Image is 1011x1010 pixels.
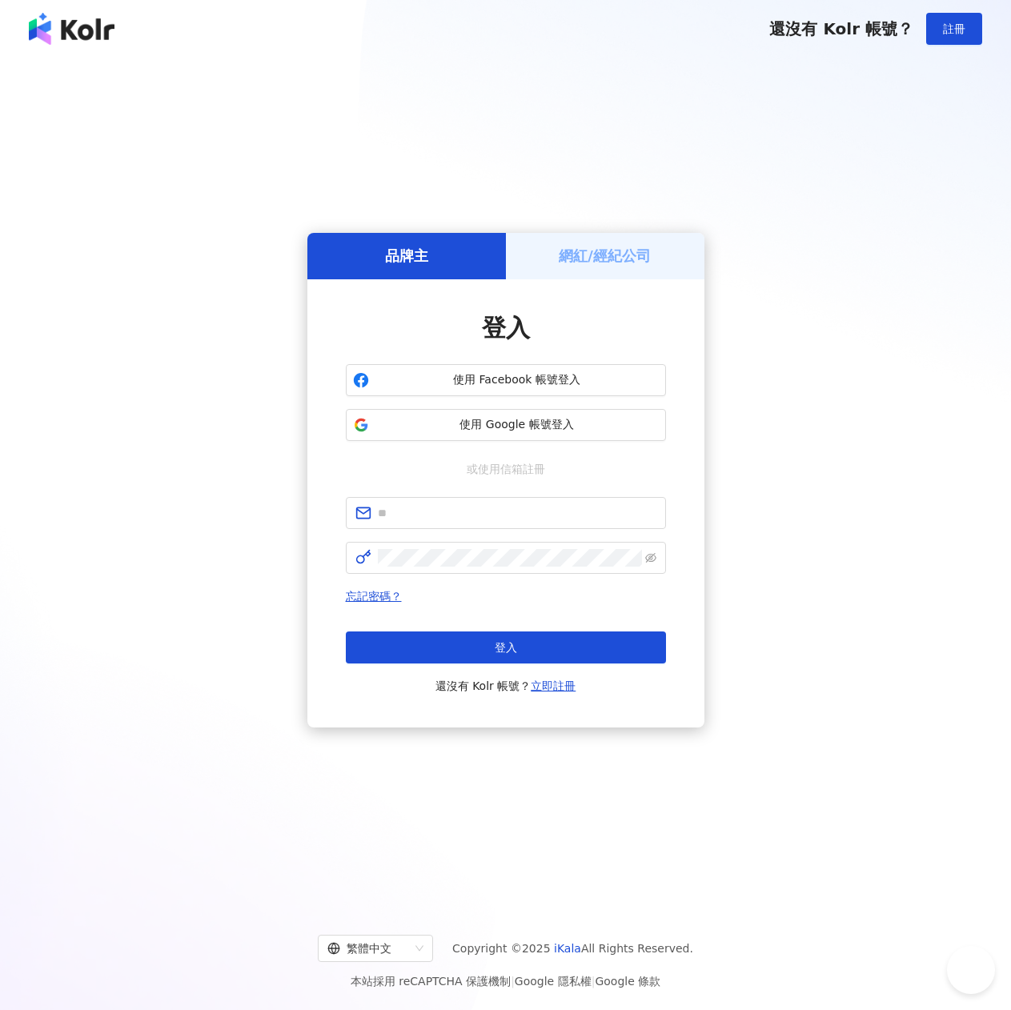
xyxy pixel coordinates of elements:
[559,246,651,266] h5: 網紅/經紀公司
[482,314,530,342] span: 登入
[452,939,693,958] span: Copyright © 2025 All Rights Reserved.
[531,679,576,692] a: 立即註冊
[351,972,660,991] span: 本站採用 reCAPTCHA 保護機制
[769,19,913,38] span: 還沒有 Kolr 帳號？
[592,975,596,988] span: |
[554,942,581,955] a: iKala
[327,936,409,961] div: 繁體中文
[346,590,402,603] a: 忘記密碼？
[947,946,995,994] iframe: Help Scout Beacon - Open
[346,364,666,396] button: 使用 Facebook 帳號登入
[595,975,660,988] a: Google 條款
[455,460,556,478] span: 或使用信箱註冊
[346,409,666,441] button: 使用 Google 帳號登入
[943,22,965,35] span: 註冊
[29,13,114,45] img: logo
[926,13,982,45] button: 註冊
[515,975,592,988] a: Google 隱私權
[385,246,428,266] h5: 品牌主
[435,676,576,695] span: 還沒有 Kolr 帳號？
[495,641,517,654] span: 登入
[346,631,666,663] button: 登入
[511,975,515,988] span: |
[375,372,659,388] span: 使用 Facebook 帳號登入
[645,552,656,563] span: eye-invisible
[375,417,659,433] span: 使用 Google 帳號登入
